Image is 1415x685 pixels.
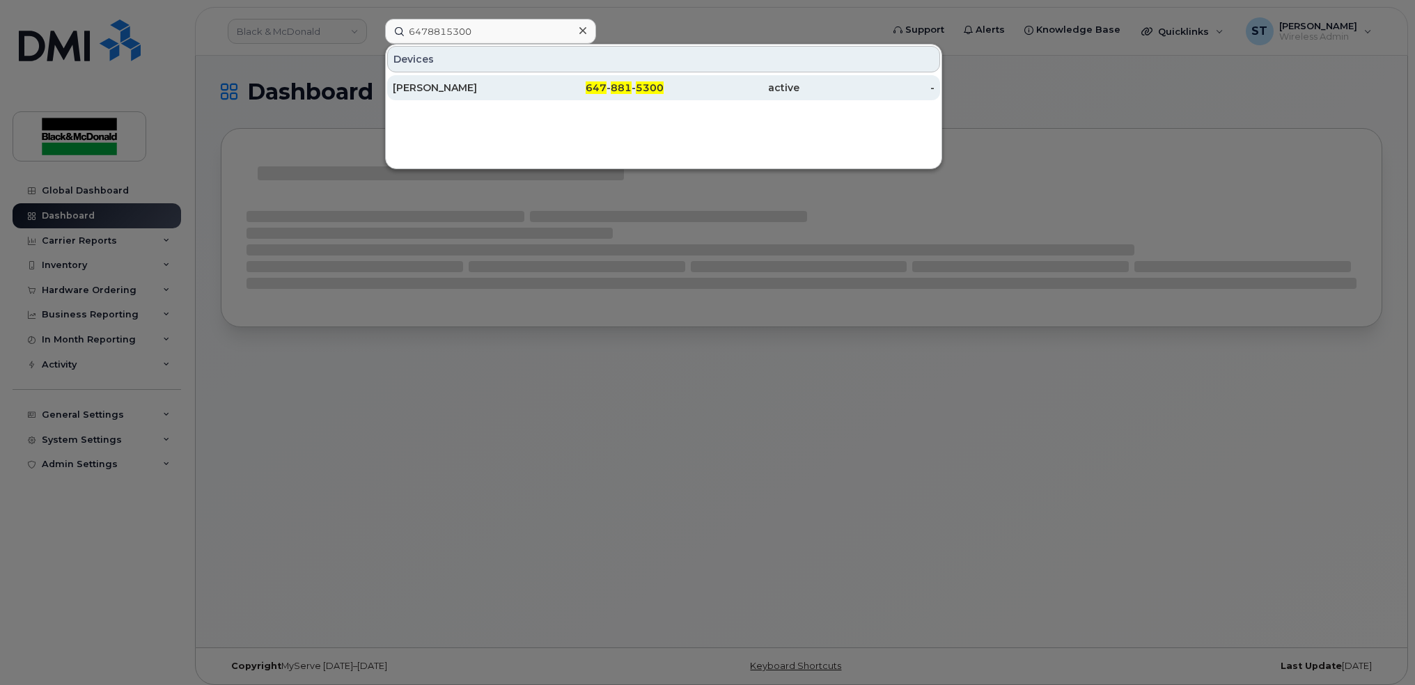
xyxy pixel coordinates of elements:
a: [PERSON_NAME]647-881-5300active- [387,75,940,100]
div: [PERSON_NAME] [393,81,529,95]
div: Devices [387,46,940,72]
div: - [799,81,935,95]
span: 647 [586,81,607,94]
span: 5300 [636,81,664,94]
div: - - [529,81,664,95]
span: 881 [611,81,632,94]
div: active [664,81,799,95]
